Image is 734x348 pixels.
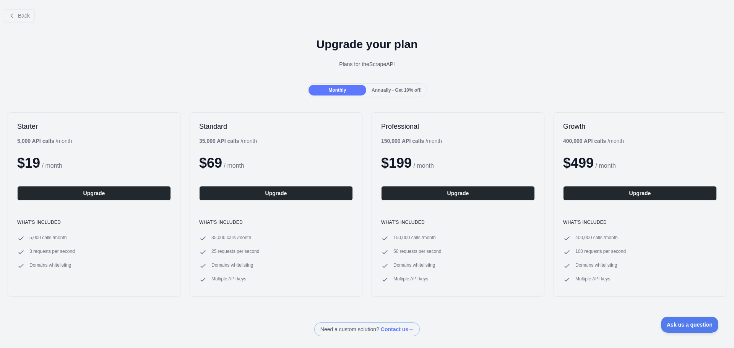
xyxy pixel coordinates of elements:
[381,138,424,144] b: 150,000 API calls
[563,122,717,131] h2: Growth
[381,137,442,145] div: / month
[563,138,606,144] b: 400,000 API calls
[199,122,353,131] h2: Standard
[381,155,412,171] span: $ 199
[563,155,594,171] span: $ 499
[381,122,535,131] h2: Professional
[563,137,624,145] div: / month
[661,317,719,333] iframe: Toggle Customer Support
